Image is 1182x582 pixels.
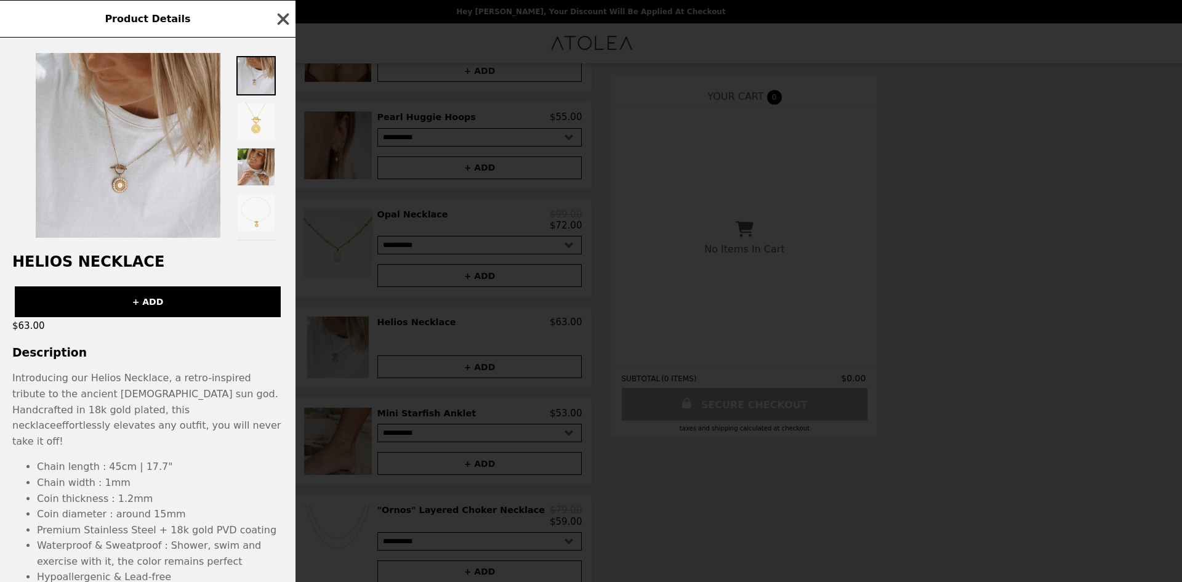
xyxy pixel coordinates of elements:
img: Thumbnail 2 [236,102,276,141]
span: Chain length : 45cm | 17.7" [37,461,173,472]
p: Handcrafted in 18k gold plated, this necklace [12,402,283,450]
li: Waterproof & Sweatproof : Shower, swim and exercise with it, the color remains perfect [37,538,283,569]
span: Product Details [105,13,190,25]
img: Thumbnail 5 [236,238,276,278]
span: Coin diameter : around 15mm [37,508,186,520]
button: + ADD [15,286,281,317]
li: Premium Stainless Steel + 18k gold PVD coating [37,522,283,538]
img: Thumbnail 4 [236,193,276,232]
p: Introducing our Helios Necklace, a retro-inspired tribute to the ancient [DEMOGRAPHIC_DATA] sun god. [12,370,283,402]
span: Chain width : 1mm [37,477,131,488]
span: effortlessly elevates any outfit, you will never take it off! [12,419,281,447]
img: Thumbnail 1 [236,56,276,95]
img: Default Title [36,53,220,238]
span: Coin thickness : 1.2mm [37,493,153,504]
img: Thumbnail 3 [236,147,276,187]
